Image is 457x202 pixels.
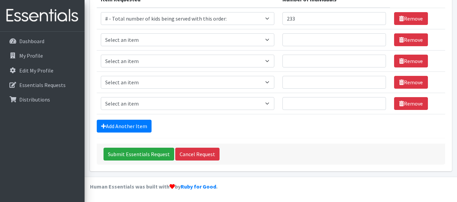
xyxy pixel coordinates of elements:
img: HumanEssentials [3,4,82,27]
a: Add Another Item [97,120,152,133]
a: Dashboard [3,34,82,48]
a: Remove [394,97,428,110]
a: Ruby for Good [181,183,216,190]
p: Dashboard [19,38,44,45]
p: My Profile [19,52,43,59]
a: Essentials Requests [3,78,82,92]
a: Remove [394,55,428,67]
a: Distributions [3,93,82,106]
strong: Human Essentials was built with by . [90,183,218,190]
a: Remove [394,33,428,46]
a: Edit My Profile [3,64,82,77]
a: My Profile [3,49,82,62]
a: Remove [394,12,428,25]
input: Submit Essentials Request [104,148,174,161]
a: Remove [394,76,428,89]
p: Edit My Profile [19,67,53,74]
a: Cancel Request [175,148,220,161]
p: Distributions [19,96,50,103]
p: Essentials Requests [19,82,66,88]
